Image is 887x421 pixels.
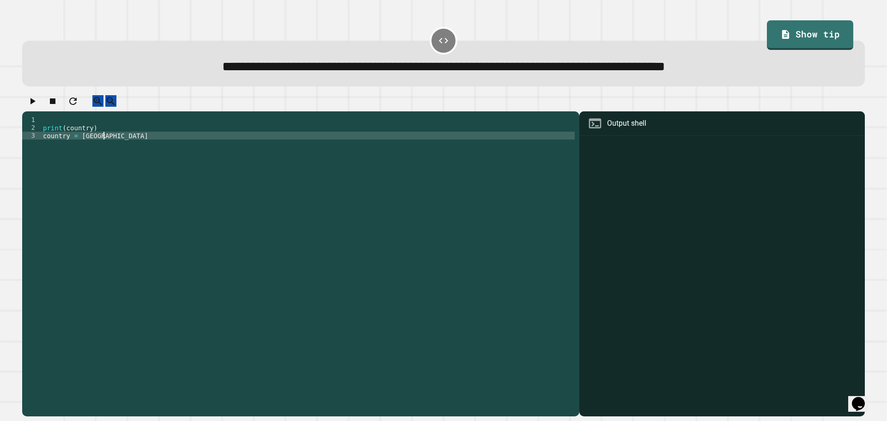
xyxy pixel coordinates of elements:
[22,116,41,124] div: 1
[607,118,646,129] div: Output shell
[22,124,41,132] div: 2
[848,384,878,412] iframe: chat widget
[22,132,41,140] div: 3
[767,20,853,50] a: Show tip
